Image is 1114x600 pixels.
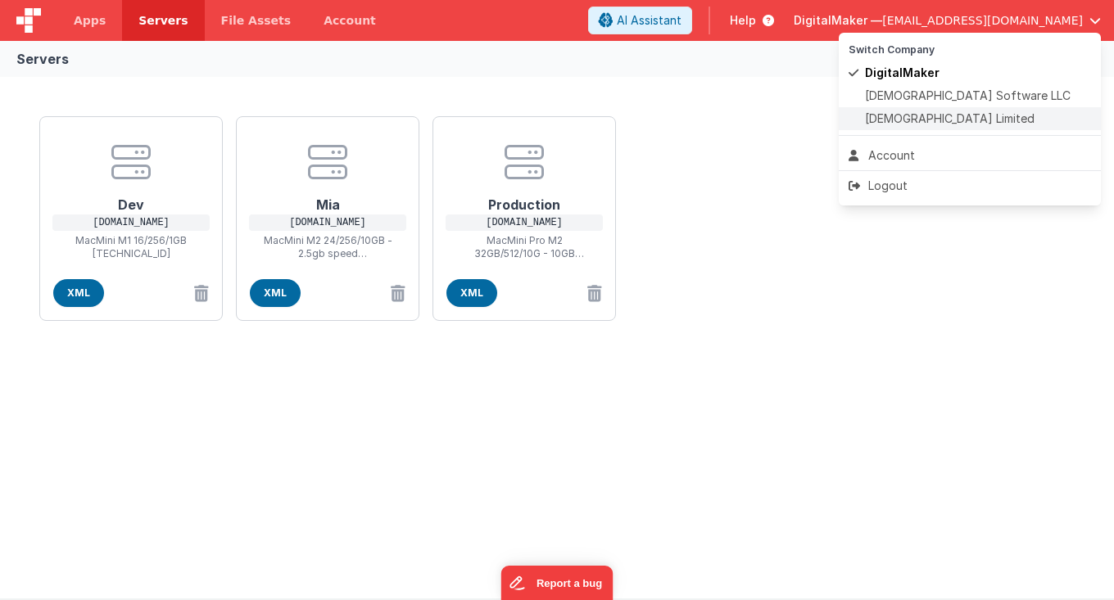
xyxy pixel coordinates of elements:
span: [DEMOGRAPHIC_DATA] Limited [865,111,1035,127]
h5: Switch Company [849,44,1091,55]
div: Logout [849,178,1091,194]
span: [DEMOGRAPHIC_DATA] Software LLC [865,88,1071,104]
div: Account [849,147,1091,164]
span: DigitalMaker [865,65,940,81]
iframe: Marker.io feedback button [501,566,614,600]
